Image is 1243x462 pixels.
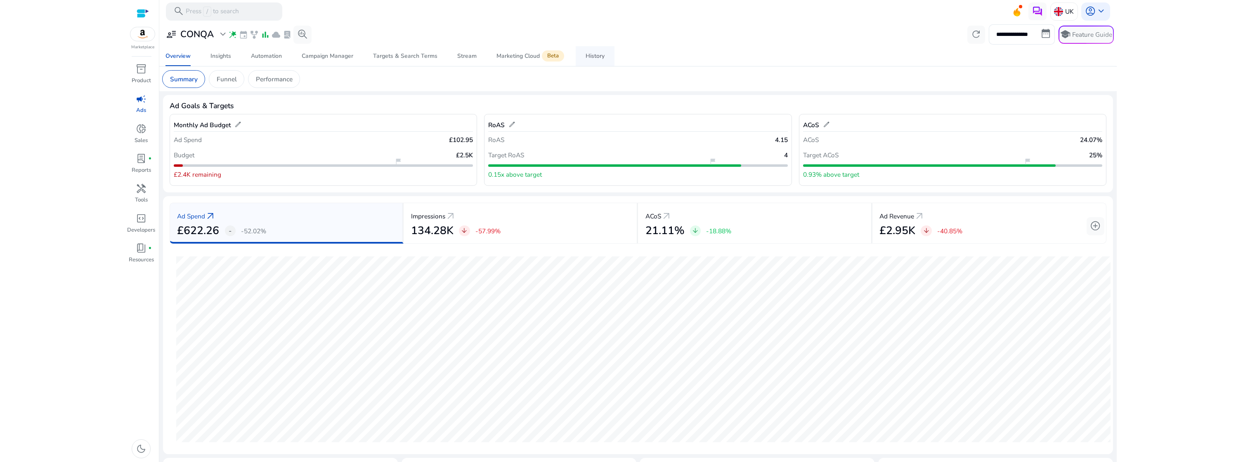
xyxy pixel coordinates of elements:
[411,211,445,221] p: Impressions
[174,135,202,145] p: Ad Spend
[645,211,661,221] p: ACoS
[784,150,788,160] p: 4
[136,183,147,194] span: handyman
[180,29,214,40] h3: CONQA
[241,228,266,234] p: -52.02%
[173,6,184,17] span: search
[1089,150,1102,160] p: 25%
[1080,135,1102,145] p: 24.07%
[395,158,402,166] span: flag_2
[174,170,221,179] p: £2.4K remaining
[445,211,456,222] a: arrow_outward
[1087,217,1105,235] button: add_circle
[256,74,293,84] p: Performance
[803,121,819,129] h5: ACoS
[131,44,154,50] p: Marketplace
[1059,26,1114,44] button: schoolFeature Guide
[228,30,237,39] span: wand_stars
[148,246,152,250] span: fiber_manual_record
[166,29,177,40] span: user_attributes
[293,26,312,44] button: search_insights
[488,121,505,129] h5: RoAS
[542,50,564,62] span: Beta
[475,228,501,234] p: -57.99%
[1085,6,1096,17] span: account_circle
[661,211,672,222] a: arrow_outward
[775,135,788,145] p: 4.15
[488,170,542,179] p: 0.15x above target
[923,227,930,235] span: arrow_downward
[645,224,685,237] h2: 21.11%
[496,52,566,60] div: Marketing Cloud
[135,137,148,145] p: Sales
[971,29,981,40] span: refresh
[456,150,473,160] p: £2.5K
[803,150,839,160] p: Target ACoS
[1024,158,1031,166] span: flag_2
[692,227,699,235] span: arrow_downward
[823,121,830,128] span: edit
[136,443,147,454] span: dark_mode
[914,211,925,222] a: arrow_outward
[136,213,147,224] span: code_blocks
[132,166,151,175] p: Reports
[177,211,205,221] p: Ad Spend
[879,211,914,221] p: Ad Revenue
[129,256,154,264] p: Resources
[1060,29,1070,40] span: school
[170,102,234,110] h4: Ad Goals & Targets
[261,30,270,39] span: bar_chart
[205,211,216,222] a: arrow_outward
[937,228,962,234] p: -40.85%
[1065,4,1074,19] p: UK
[373,53,437,59] div: Targets & Search Terms
[126,62,156,92] a: inventory_2Product
[170,74,198,84] p: Summary
[239,30,248,39] span: event
[803,135,819,145] p: ACoS
[251,53,282,59] div: Automation
[411,224,454,237] h2: 134.28K
[449,135,473,145] p: £102.95
[488,135,504,145] p: RoAS
[174,150,194,160] p: Budget
[126,181,156,211] a: handymanTools
[174,121,231,129] h5: Monthly Ad Budget
[1096,6,1106,17] span: keyboard_arrow_down
[1072,30,1112,39] p: Feature Guide
[508,121,516,128] span: edit
[136,107,146,115] p: Ads
[135,196,148,204] p: Tools
[165,53,191,59] div: Overview
[234,121,242,128] span: edit
[126,122,156,152] a: donut_smallSales
[127,226,155,235] p: Developers
[706,228,731,234] p: -18.88%
[461,227,468,235] span: arrow_downward
[126,211,156,241] a: code_blocksDevelopers
[203,7,211,17] span: /
[967,26,985,44] button: refresh
[272,30,281,39] span: cloud
[283,30,292,39] span: lab_profile
[1054,7,1063,16] img: uk.svg
[136,123,147,134] span: donut_small
[709,158,716,166] span: flag_2
[879,224,915,237] h2: £2.95K
[136,94,147,104] span: campaign
[302,53,353,59] div: Campaign Manager
[457,53,477,59] div: Stream
[136,153,147,164] span: lab_profile
[210,53,231,59] div: Insights
[177,224,219,237] h2: £622.26
[186,7,239,17] p: Press to search
[586,53,605,59] div: History
[250,30,259,39] span: family_history
[126,92,156,121] a: campaignAds
[217,29,228,40] span: expand_more
[229,225,232,236] span: -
